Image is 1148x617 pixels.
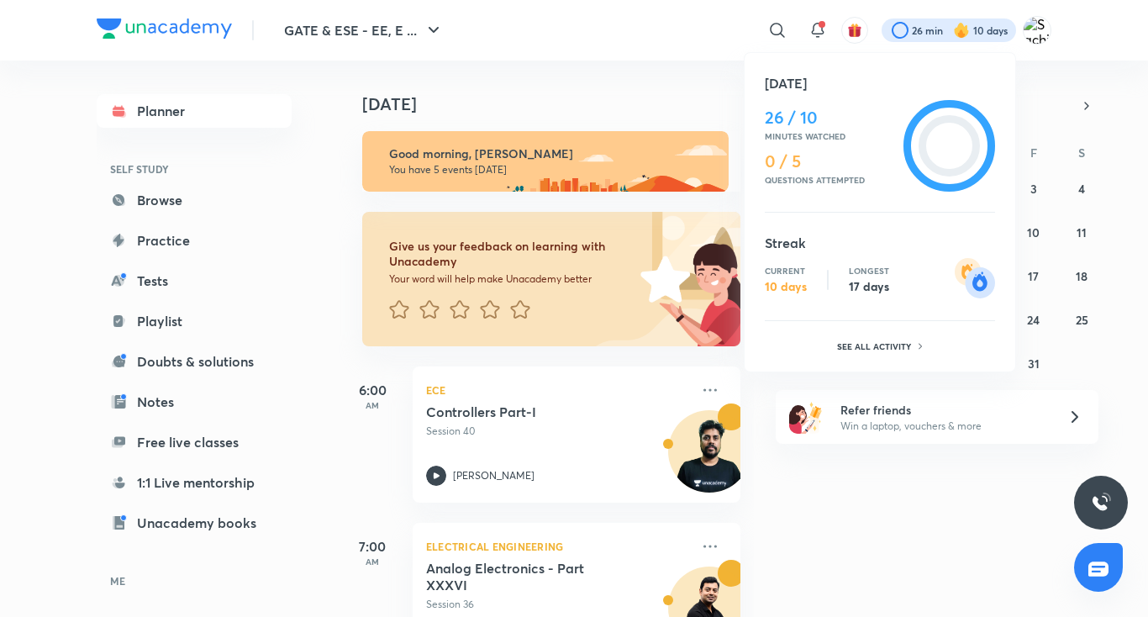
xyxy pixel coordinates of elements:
p: 17 days [849,279,889,294]
p: Current [765,266,807,276]
h4: 0 / 5 [765,151,897,171]
p: Longest [849,266,889,276]
h5: Streak [765,233,995,253]
img: streak [955,258,995,298]
p: 10 days [765,279,807,294]
h4: 26 / 10 [765,108,897,128]
p: Questions attempted [765,175,897,185]
p: Minutes watched [765,131,897,141]
h5: [DATE] [765,73,995,93]
p: See all activity [837,341,915,351]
